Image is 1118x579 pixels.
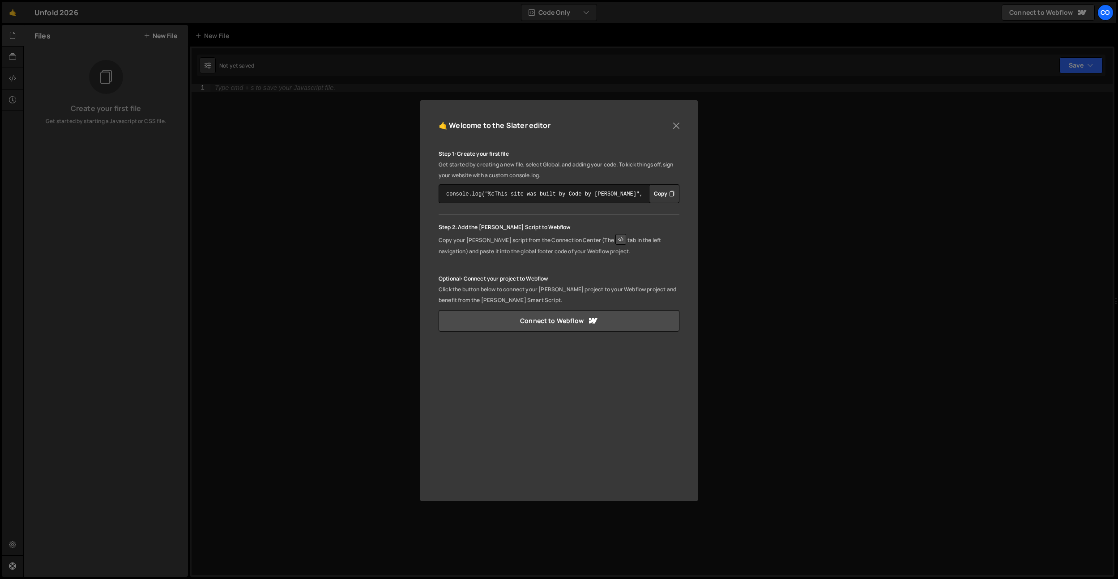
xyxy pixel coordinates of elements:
p: Step 1: Create your first file [439,149,679,159]
button: Copy [649,184,679,203]
p: Step 2: Add the [PERSON_NAME] Script to Webflow [439,222,679,233]
button: Close [670,119,683,132]
p: Click the button below to connect your [PERSON_NAME] project to your Webflow project and benefit ... [439,284,679,306]
iframe: YouTube video player [439,349,679,485]
p: Copy your [PERSON_NAME] script from the Connection Center (The tab in the left navigation) and pa... [439,233,679,257]
textarea: console.log("%cThis site was built by Code by [PERSON_NAME]", "background:blue;color:#fff;padding... [439,184,679,203]
h5: 🤙 Welcome to the Slater editor [439,119,550,132]
a: Co [1097,4,1114,21]
div: Button group with nested dropdown [649,184,679,203]
p: Optional: Connect your project to Webflow [439,273,679,284]
p: Get started by creating a new file, select Global, and adding your code. To kick things off, sign... [439,159,679,181]
a: Connect to Webflow [439,310,679,332]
